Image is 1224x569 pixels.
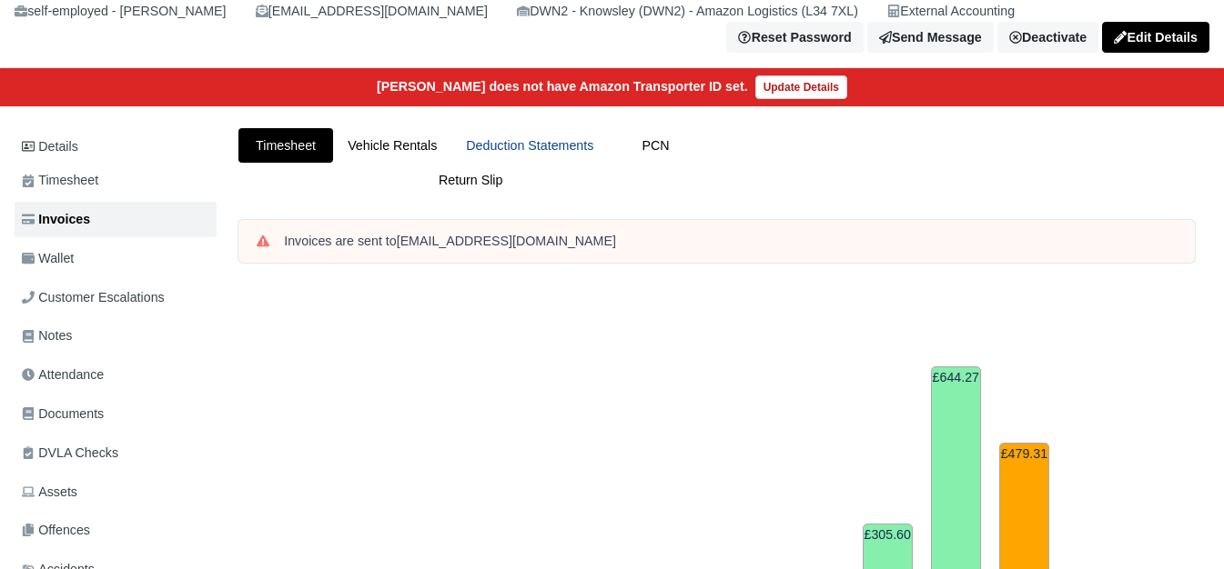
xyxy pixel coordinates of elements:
a: Assets [15,474,217,510]
span: Offences [22,520,90,541]
div: DWN2 - Knowsley (DWN2) - Amazon Logistics (L34 7XL) [517,1,858,22]
a: Edit Details [1102,22,1209,53]
a: Timesheet [15,163,217,198]
span: Attendance [22,364,104,385]
a: Invoices [15,202,217,237]
span: Timesheet [22,170,98,191]
div: External Accounting [887,1,1015,22]
a: Notes [15,318,217,354]
a: Deactivate [997,22,1098,53]
span: Invoices [22,209,90,230]
div: Invoices are sent to [284,233,1177,251]
div: [EMAIL_ADDRESS][DOMAIN_NAME] [256,1,488,22]
span: Notes [22,325,72,346]
a: Customer Escalations [15,280,217,315]
a: Offences [15,513,217,548]
a: Timesheet [238,128,333,164]
span: Documents [22,404,104,424]
div: self-employed - [PERSON_NAME] [15,1,227,22]
span: Assets [22,482,77,503]
a: Vehicle Rentals [333,128,451,164]
a: Send Message [867,22,994,53]
span: Wallet [22,248,74,269]
span: Customer Escalations [22,287,165,308]
a: Attendance [15,357,217,393]
button: Reset Password [726,22,863,53]
a: Return Slip [238,163,703,198]
a: Deduction Statements [451,128,608,164]
a: Documents [15,396,217,432]
a: Wallet [15,241,217,276]
a: Update Details [755,75,847,99]
a: Details [15,130,217,164]
a: DVLA Checks [15,435,217,471]
span: DVLA Checks [22,443,118,464]
strong: [EMAIL_ADDRESS][DOMAIN_NAME] [397,234,616,248]
a: PCN [608,128,703,164]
